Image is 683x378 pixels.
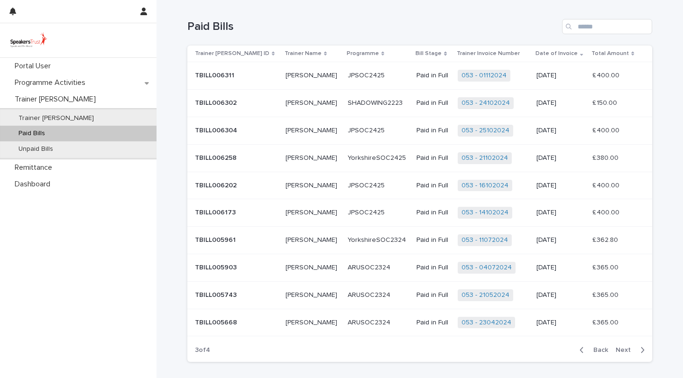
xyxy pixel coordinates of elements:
[187,227,652,254] tr: TBILL005961TBILL005961 [PERSON_NAME][PERSON_NAME] YorkshireSOC2324YorkshireSOC2324 Paid in Full05...
[187,90,652,117] tr: TBILL006302TBILL006302 [PERSON_NAME][PERSON_NAME] SHADOWING2223SHADOWING2223 Paid in Full053 - 24...
[592,180,621,190] p: £ 400.00
[187,62,652,90] tr: TBILL006311TBILL006311 [PERSON_NAME][PERSON_NAME] JPSOC2425JPSOC2425 Paid in Full053 - 01112024 [...
[347,48,379,59] p: Programme
[536,127,584,135] p: [DATE]
[348,289,392,299] p: ARUSOC2324
[592,262,620,272] p: £ 365.00
[416,319,450,327] p: Paid in Full
[592,234,620,244] p: £ 362.80
[8,31,50,50] img: UVamC7uQTJC0k9vuxGLS
[461,209,508,217] a: 053 - 14102024
[535,48,578,59] p: Date of Invoice
[592,97,619,107] p: £ 150.00
[536,209,584,217] p: [DATE]
[195,234,238,244] p: TBILL005961
[536,182,584,190] p: [DATE]
[348,125,387,135] p: JPSOC2425
[286,70,339,80] p: [PERSON_NAME]
[348,70,387,80] p: JPSOC2425
[348,317,392,327] p: ARUSOC2324
[195,289,239,299] p: TBILL005743
[348,97,405,107] p: SHADOWING2223
[416,264,450,272] p: Paid in Full
[348,207,387,217] p: JPSOC2425
[11,78,93,87] p: Programme Activities
[591,48,629,59] p: Total Amount
[461,182,508,190] a: 053 - 16102024
[592,152,620,162] p: £ 380.00
[461,72,507,80] a: 053 - 01112024
[187,172,652,199] tr: TBILL006202TBILL006202 [PERSON_NAME][PERSON_NAME] JPSOC2425JPSOC2425 Paid in Full053 - 16102024 [...
[195,180,239,190] p: TBILL006202
[416,154,450,162] p: Paid in Full
[195,125,239,135] p: TBILL006304
[187,309,652,336] tr: TBILL005668TBILL005668 [PERSON_NAME][PERSON_NAME] ARUSOC2324ARUSOC2324 Paid in Full053 - 23042024...
[11,145,61,153] p: Unpaid Bills
[592,207,621,217] p: £ 400.00
[195,207,238,217] p: TBILL006173
[536,72,584,80] p: [DATE]
[592,125,621,135] p: £ 400.00
[187,339,218,362] p: 3 of 4
[286,317,339,327] p: [PERSON_NAME]
[11,95,103,104] p: Trainer [PERSON_NAME]
[416,99,450,107] p: Paid in Full
[348,234,408,244] p: YorkshireSOC2324
[616,347,637,353] span: Next
[457,48,520,59] p: Trainer Invoice Number
[536,264,584,272] p: [DATE]
[187,199,652,227] tr: TBILL006173TBILL006173 [PERSON_NAME][PERSON_NAME] JPSOC2425JPSOC2425 Paid in Full053 - 14102024 [...
[348,180,387,190] p: JPSOC2425
[572,346,612,354] button: Back
[195,317,239,327] p: TBILL005668
[11,163,60,172] p: Remittance
[187,144,652,172] tr: TBILL006258TBILL006258 [PERSON_NAME][PERSON_NAME] YorkshireSOC2425YorkshireSOC2425 Paid in Full05...
[416,72,450,80] p: Paid in Full
[11,114,102,122] p: Trainer [PERSON_NAME]
[187,117,652,144] tr: TBILL006304TBILL006304 [PERSON_NAME][PERSON_NAME] JPSOC2425JPSOC2425 Paid in Full053 - 25102024 [...
[286,152,339,162] p: [PERSON_NAME]
[416,209,450,217] p: Paid in Full
[536,291,584,299] p: [DATE]
[612,346,652,354] button: Next
[286,97,339,107] p: [PERSON_NAME]
[416,291,450,299] p: Paid in Full
[286,262,339,272] p: [PERSON_NAME]
[461,127,509,135] a: 053 - 25102024
[11,62,58,71] p: Portal User
[286,289,339,299] p: [PERSON_NAME]
[348,152,408,162] p: YorkshireSOC2425
[285,48,322,59] p: Trainer Name
[536,154,584,162] p: [DATE]
[588,347,608,353] span: Back
[536,319,584,327] p: [DATE]
[187,20,558,34] h1: Paid Bills
[11,129,53,138] p: Paid Bills
[461,154,508,162] a: 053 - 21102024
[461,236,508,244] a: 053 - 11072024
[461,319,511,327] a: 053 - 23042024
[415,48,442,59] p: Bill Stage
[187,281,652,309] tr: TBILL005743TBILL005743 [PERSON_NAME][PERSON_NAME] ARUSOC2324ARUSOC2324 Paid in Full053 - 21052024...
[562,19,652,34] input: Search
[195,152,239,162] p: TBILL006258
[461,99,510,107] a: 053 - 24102024
[592,317,620,327] p: £ 365.00
[195,262,239,272] p: TBILL005903
[195,97,239,107] p: TBILL006302
[536,236,584,244] p: [DATE]
[592,289,620,299] p: £ 365.00
[416,182,450,190] p: Paid in Full
[416,127,450,135] p: Paid in Full
[461,291,509,299] a: 053 - 21052024
[11,180,58,189] p: Dashboard
[536,99,584,107] p: [DATE]
[195,48,269,59] p: Trainer [PERSON_NAME] ID
[286,234,339,244] p: [PERSON_NAME]
[286,125,339,135] p: [PERSON_NAME]
[348,262,392,272] p: ARUSOC2324
[286,207,339,217] p: [PERSON_NAME]
[187,254,652,281] tr: TBILL005903TBILL005903 [PERSON_NAME][PERSON_NAME] ARUSOC2324ARUSOC2324 Paid in Full053 - 04072024...
[416,236,450,244] p: Paid in Full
